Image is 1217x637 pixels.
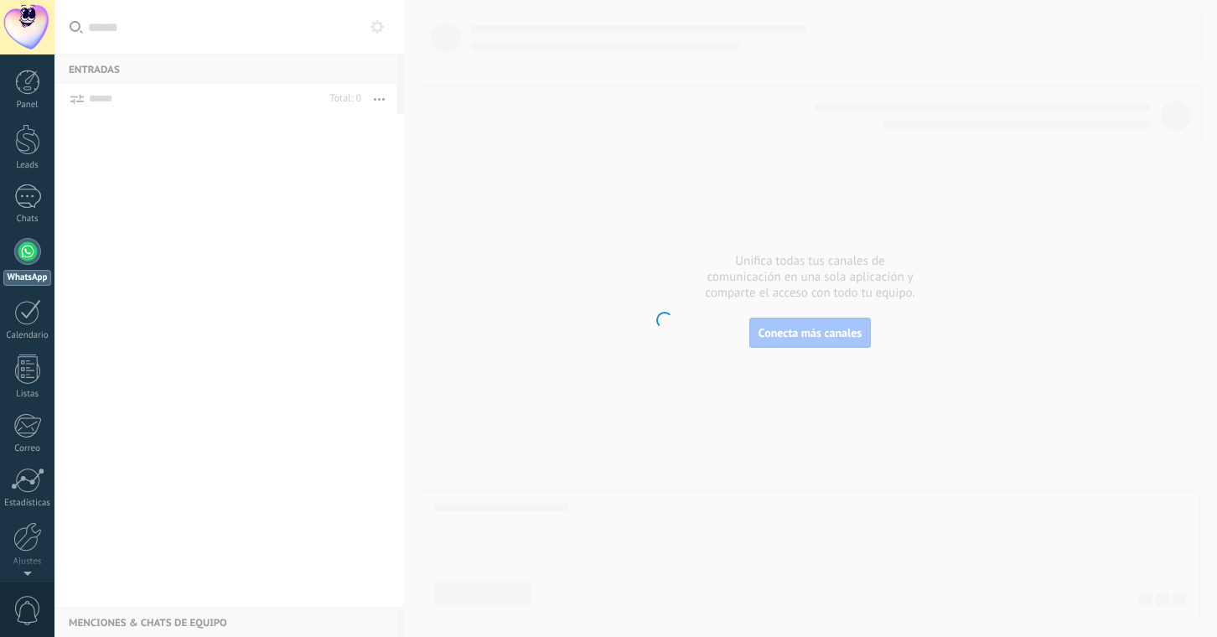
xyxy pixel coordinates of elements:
div: Panel [3,100,52,111]
div: Estadísticas [3,498,52,509]
div: Listas [3,389,52,400]
div: Ajustes [3,557,52,567]
div: WhatsApp [3,270,51,286]
div: Correo [3,443,52,454]
div: Leads [3,160,52,171]
div: Calendario [3,330,52,341]
div: Chats [3,214,52,225]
